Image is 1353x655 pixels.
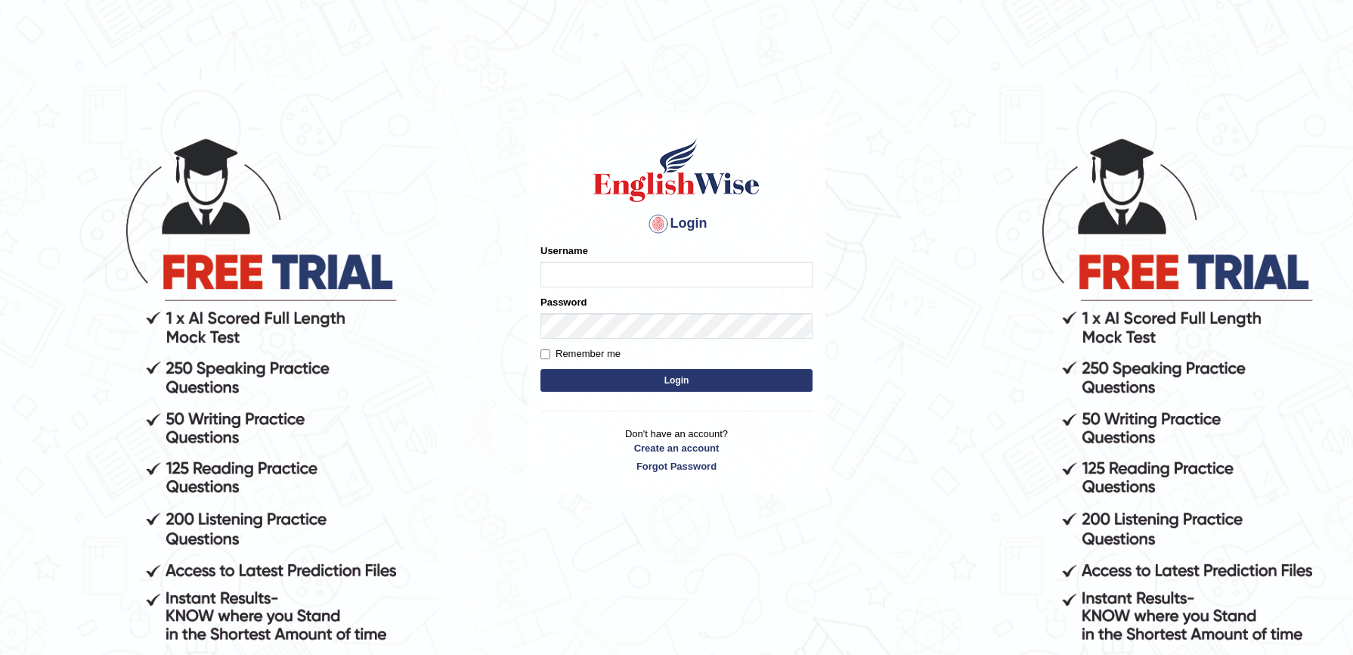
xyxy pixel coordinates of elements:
label: Password [540,295,587,309]
a: Forgot Password [540,459,813,473]
a: Create an account [540,441,813,455]
h4: Login [540,212,813,236]
img: Logo of English Wise sign in for intelligent practice with AI [590,136,763,204]
label: Username [540,244,588,258]
label: Remember me [540,346,621,362]
button: Login [540,369,813,392]
input: Remember me [540,349,550,359]
p: Don't have an account? [540,427,813,473]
